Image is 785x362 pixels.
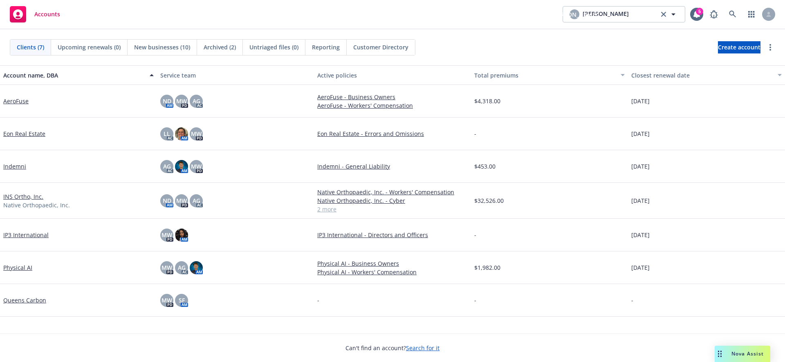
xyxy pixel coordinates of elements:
span: [DATE] [631,196,650,205]
span: MW [191,129,202,138]
a: Native Orthopaedic, Inc. - Workers' Compensation [317,188,468,196]
span: Can't find an account? [345,344,440,352]
a: Accounts [7,3,63,26]
span: $1,982.00 [474,263,500,272]
span: AG [193,97,200,105]
a: more [765,42,775,52]
span: [DATE] [631,162,650,171]
a: AeroFuse - Business Owners [317,93,468,101]
span: AG [163,162,171,171]
div: Service team [160,71,311,80]
span: [DATE] [631,129,650,138]
span: Upcoming renewals (0) [58,43,121,51]
span: Customer Directory [353,43,408,51]
a: 2 more [317,205,468,213]
span: MW [161,296,172,304]
span: MW [161,263,172,272]
button: Closest renewal date [628,65,785,85]
span: - [317,296,319,304]
span: [DATE] [631,231,650,239]
div: Closest renewal date [631,71,773,80]
span: Untriaged files (0) [249,43,298,51]
span: SF [179,296,185,304]
span: MW [161,231,172,239]
div: Active policies [317,71,468,80]
a: INS Ortho, Inc. [3,192,43,201]
span: $453.00 [474,162,496,171]
span: [DATE] [631,97,650,105]
a: Search [724,6,741,22]
a: Create account [718,41,760,53]
span: LL [164,129,170,138]
a: Native Orthopaedic, Inc. - Cyber [317,196,468,205]
a: Indemni - General Liability [317,162,468,171]
span: ND [163,97,171,105]
span: AG [178,263,186,272]
span: Reporting [312,43,340,51]
span: [PERSON_NAME] [552,10,598,19]
a: Eon Real Estate - Errors and Omissions [317,129,468,138]
span: $4,318.00 [474,97,500,105]
img: photo [190,261,203,274]
span: Native Orthopaedic, Inc. [3,201,70,209]
button: Service team [157,65,314,85]
span: [PERSON_NAME] [583,9,629,19]
span: Create account [718,40,760,55]
span: - [474,231,476,239]
a: Report a Bug [706,6,722,22]
a: Physical AI [3,263,32,272]
span: MW [191,162,202,171]
a: AeroFuse [3,97,29,105]
a: clear selection [659,9,668,19]
a: Physical AI - Business Owners [317,259,468,268]
button: [PERSON_NAME][PERSON_NAME]clear selection [563,6,685,22]
a: Queens Carbon [3,296,46,304]
span: AG [193,196,200,205]
span: - [474,296,476,304]
button: Total premiums [471,65,628,85]
a: Switch app [743,6,760,22]
span: MW [176,196,187,205]
span: Nova Assist [731,350,764,357]
span: Clients (7) [17,43,44,51]
div: Total premiums [474,71,616,80]
button: Nova Assist [715,346,770,362]
a: Indemni [3,162,26,171]
span: ND [163,196,171,205]
span: [DATE] [631,263,650,272]
a: IP3 International [3,231,49,239]
span: New businesses (10) [134,43,190,51]
img: photo [175,160,188,173]
button: Active policies [314,65,471,85]
span: $32,526.00 [474,196,504,205]
span: Archived (2) [204,43,236,51]
span: - [474,129,476,138]
div: 5 [696,8,703,15]
a: Search for it [406,344,440,352]
a: IP3 International - Directors and Officers [317,231,468,239]
div: Drag to move [715,346,725,362]
a: AeroFuse - Workers' Compensation [317,101,468,110]
a: Physical AI - Workers' Compensation [317,268,468,276]
img: photo [175,229,188,242]
span: MW [176,97,187,105]
div: Account name, DBA [3,71,145,80]
span: - [631,296,633,304]
span: Accounts [34,11,60,18]
img: photo [175,127,188,140]
a: Eon Real Estate [3,129,45,138]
